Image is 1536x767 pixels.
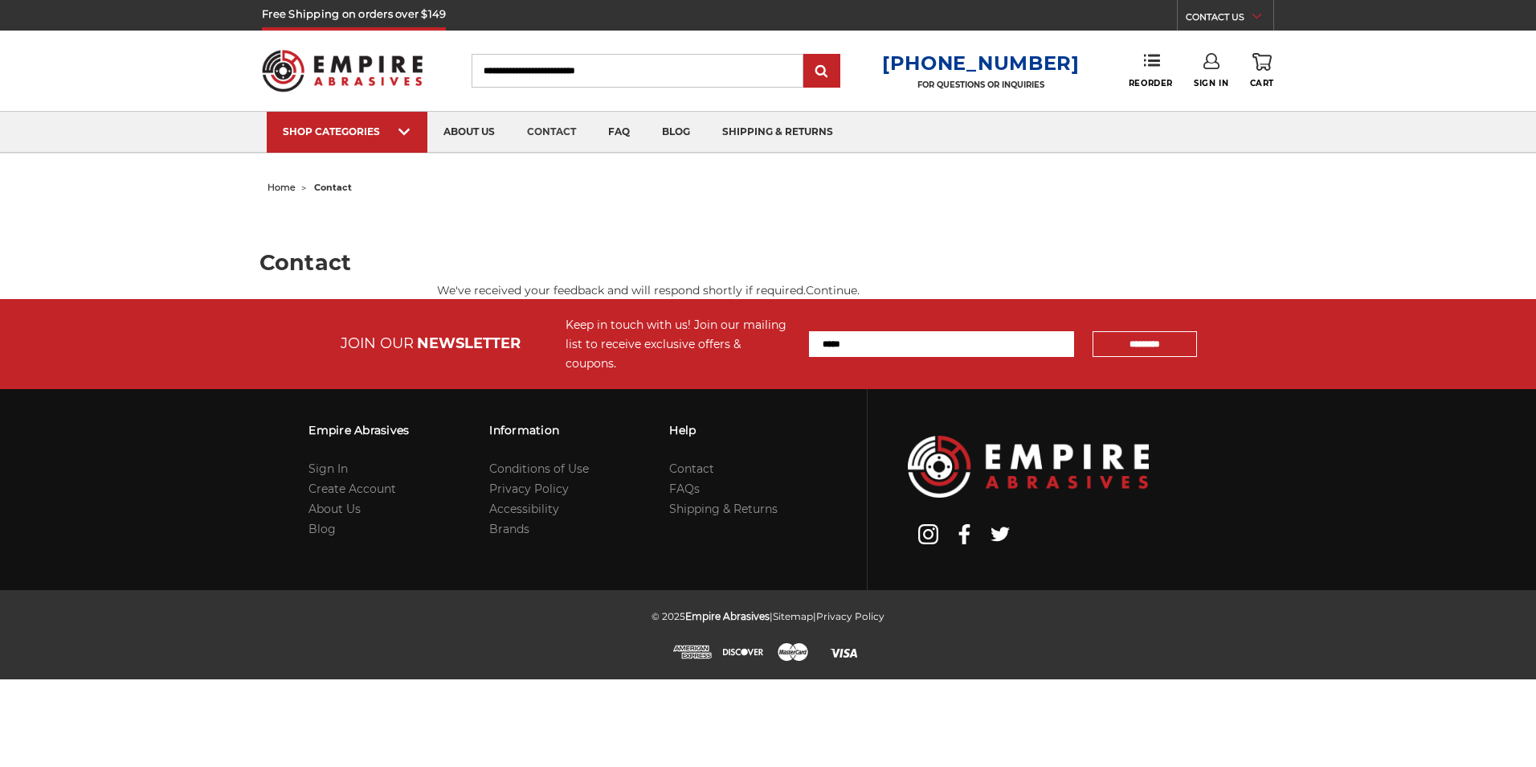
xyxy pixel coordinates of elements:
[283,125,411,137] div: SHOP CATEGORIES
[417,334,521,352] span: NEWSLETTER
[669,461,714,476] a: Contact
[489,413,589,447] h3: Information
[816,610,884,622] a: Privacy Policy
[489,522,529,536] a: Brands
[646,112,706,153] a: blog
[427,112,511,153] a: about us
[882,80,1080,90] p: FOR QUESTIONS OR INQUIRIES
[1250,53,1274,88] a: Cart
[1194,78,1228,88] span: Sign In
[1129,78,1173,88] span: Reorder
[652,606,884,626] p: © 2025 | |
[882,51,1080,75] a: [PHONE_NUMBER]
[308,461,348,476] a: Sign In
[308,482,396,496] a: Create Account
[489,502,559,516] a: Accessibility
[773,610,813,622] a: Sitemap
[314,182,352,193] span: contact
[259,252,1277,273] h1: Contact
[566,315,793,373] div: Keep in touch with us! Join our mailing list to receive exclusive offers & coupons.
[308,413,409,447] h3: Empire Abrasives
[437,282,1099,299] div: We've received your feedback and will respond shortly if required. .
[1129,53,1173,88] a: Reorder
[308,522,336,536] a: Blog
[489,482,569,496] a: Privacy Policy
[262,39,423,102] img: Empire Abrasives
[489,461,589,476] a: Conditions of Use
[669,502,778,516] a: Shipping & Returns
[706,112,849,153] a: shipping & returns
[341,334,414,352] span: JOIN OUR
[1250,78,1274,88] span: Cart
[268,182,296,193] a: home
[669,413,778,447] h3: Help
[669,482,700,496] a: FAQs
[908,436,1149,498] img: Empire Abrasives Logo Image
[806,55,838,88] input: Submit
[1186,8,1273,31] a: CONTACT US
[511,112,592,153] a: contact
[592,112,646,153] a: faq
[806,283,857,297] a: Continue
[308,502,361,516] a: About Us
[685,610,770,622] span: Empire Abrasives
